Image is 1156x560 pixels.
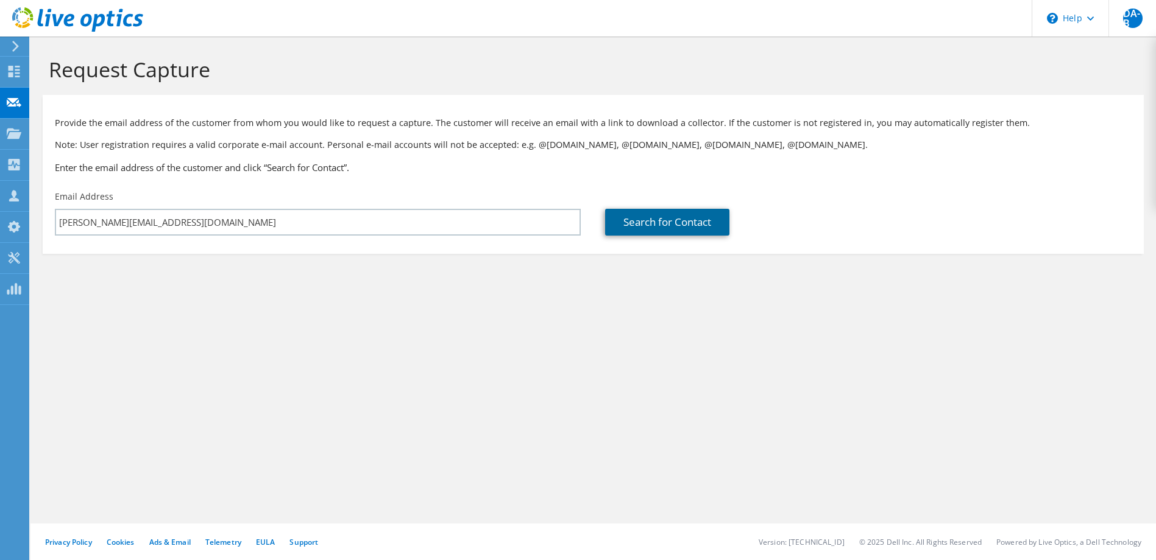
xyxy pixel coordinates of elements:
[49,57,1132,82] h1: Request Capture
[256,537,275,547] a: EULA
[55,191,113,203] label: Email Address
[149,537,191,547] a: Ads & Email
[996,537,1141,547] li: Powered by Live Optics, a Dell Technology
[107,537,135,547] a: Cookies
[859,537,982,547] li: © 2025 Dell Inc. All Rights Reserved
[45,537,92,547] a: Privacy Policy
[55,161,1132,174] h3: Enter the email address of the customer and click “Search for Contact”.
[1123,9,1143,28] span: DA-B
[605,209,729,236] a: Search for Contact
[1047,13,1058,24] svg: \n
[289,537,318,547] a: Support
[759,537,845,547] li: Version: [TECHNICAL_ID]
[55,138,1132,152] p: Note: User registration requires a valid corporate e-mail account. Personal e-mail accounts will ...
[205,537,241,547] a: Telemetry
[55,116,1132,130] p: Provide the email address of the customer from whom you would like to request a capture. The cust...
